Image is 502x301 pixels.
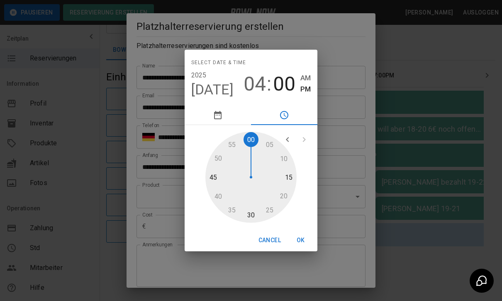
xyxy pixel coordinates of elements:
button: 2025 [191,70,207,81]
button: PM [300,84,311,95]
span: : [267,72,271,96]
span: Select date & time [191,56,246,70]
button: [DATE] [191,81,234,99]
button: OK [288,233,314,248]
button: Cancel [255,233,284,248]
button: AM [300,72,311,84]
button: open previous view [279,131,296,148]
button: pick time [251,105,317,125]
button: 00 [273,72,295,96]
button: pick date [185,105,251,125]
button: 04 [244,72,266,96]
